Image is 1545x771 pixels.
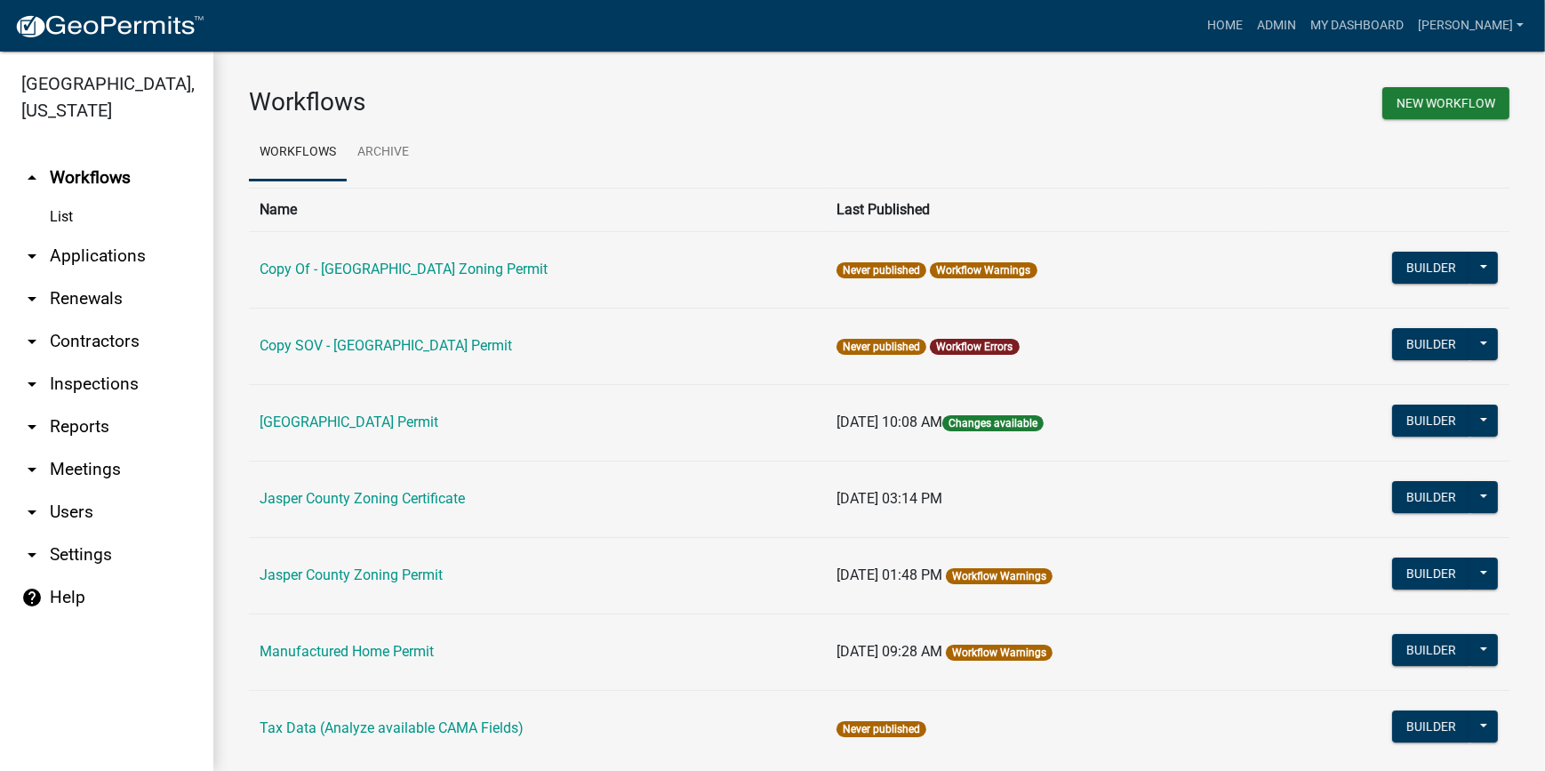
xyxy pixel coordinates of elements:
button: Builder [1392,405,1470,437]
i: help [21,587,43,608]
h3: Workflows [249,87,866,117]
button: Builder [1392,481,1470,513]
a: Workflow Warnings [952,570,1046,582]
span: Never published [837,339,926,355]
i: arrow_drop_down [21,288,43,309]
a: Workflow Warnings [952,647,1046,659]
i: arrow_drop_down [21,331,43,352]
a: Copy SOV - [GEOGRAPHIC_DATA] Permit [260,337,512,354]
a: Tax Data (Analyze available CAMA Fields) [260,719,524,736]
a: [PERSON_NAME] [1411,9,1531,43]
button: Builder [1392,252,1470,284]
a: Manufactured Home Permit [260,643,434,660]
i: arrow_drop_down [21,544,43,566]
i: arrow_drop_down [21,416,43,438]
a: Workflows [249,124,347,181]
a: My Dashboard [1303,9,1411,43]
span: [DATE] 09:28 AM [837,643,942,660]
i: arrow_drop_up [21,167,43,189]
a: Admin [1250,9,1303,43]
button: Builder [1392,711,1470,743]
a: Copy Of - [GEOGRAPHIC_DATA] Zoning Permit [260,261,548,277]
button: Builder [1392,328,1470,360]
i: arrow_drop_down [21,373,43,395]
button: New Workflow [1382,87,1509,119]
span: Never published [837,262,926,278]
a: Workflow Errors [937,341,1013,353]
button: Builder [1392,634,1470,666]
i: arrow_drop_down [21,459,43,480]
a: [GEOGRAPHIC_DATA] Permit [260,414,438,430]
a: Home [1200,9,1250,43]
th: Name [249,188,826,231]
span: Never published [837,721,926,737]
span: [DATE] 03:14 PM [837,490,942,507]
a: Jasper County Zoning Permit [260,566,443,583]
span: [DATE] 01:48 PM [837,566,942,583]
a: Workflow Warnings [937,264,1031,277]
span: [DATE] 10:08 AM [837,414,942,430]
a: Jasper County Zoning Certificate [260,490,465,507]
a: Archive [347,124,420,181]
button: Builder [1392,558,1470,590]
i: arrow_drop_down [21,502,43,523]
i: arrow_drop_down [21,245,43,267]
th: Last Published [826,188,1269,231]
span: Changes available [942,415,1044,431]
